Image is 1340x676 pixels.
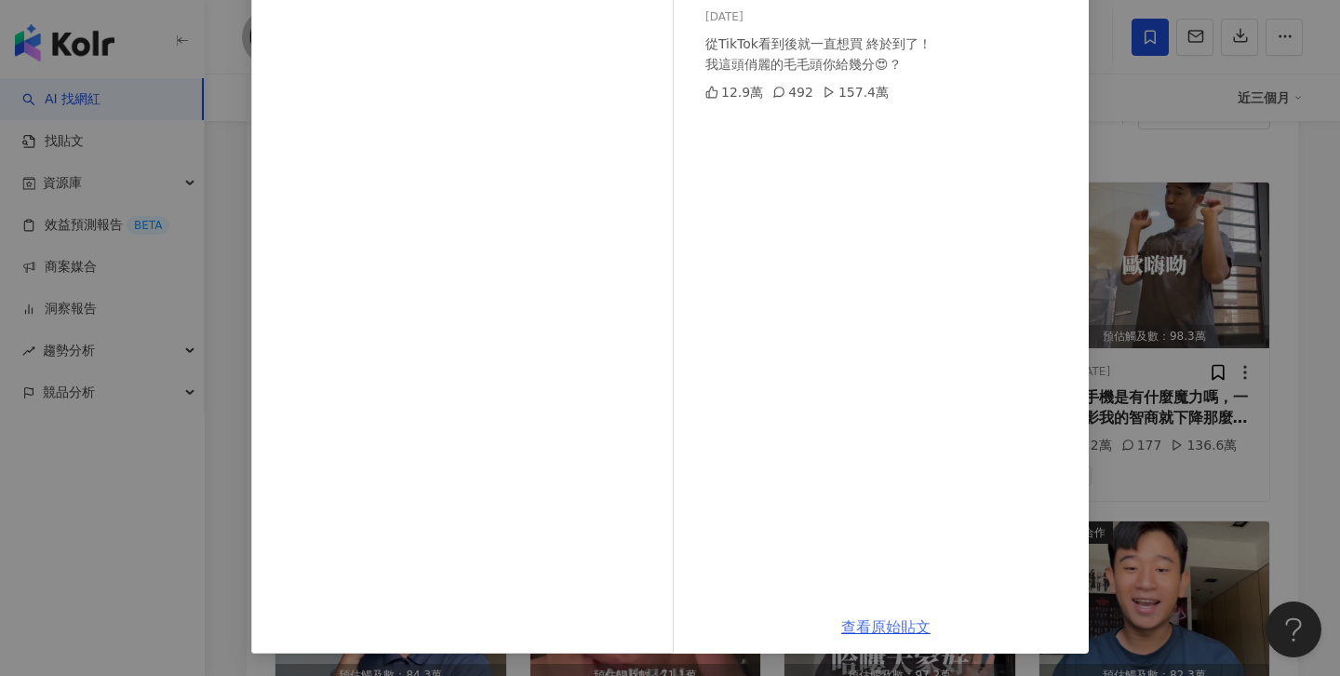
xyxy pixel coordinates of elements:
div: [DATE] [705,8,1074,26]
div: 157.4萬 [823,82,889,102]
a: 查看原始貼文 [841,618,931,636]
div: 12.9萬 [705,82,763,102]
div: 492 [772,82,813,102]
div: 從TikTok看到後就一直想買 終於到了！ 我這頭俏麗的毛毛頭你給幾分😍？ [705,34,1074,74]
